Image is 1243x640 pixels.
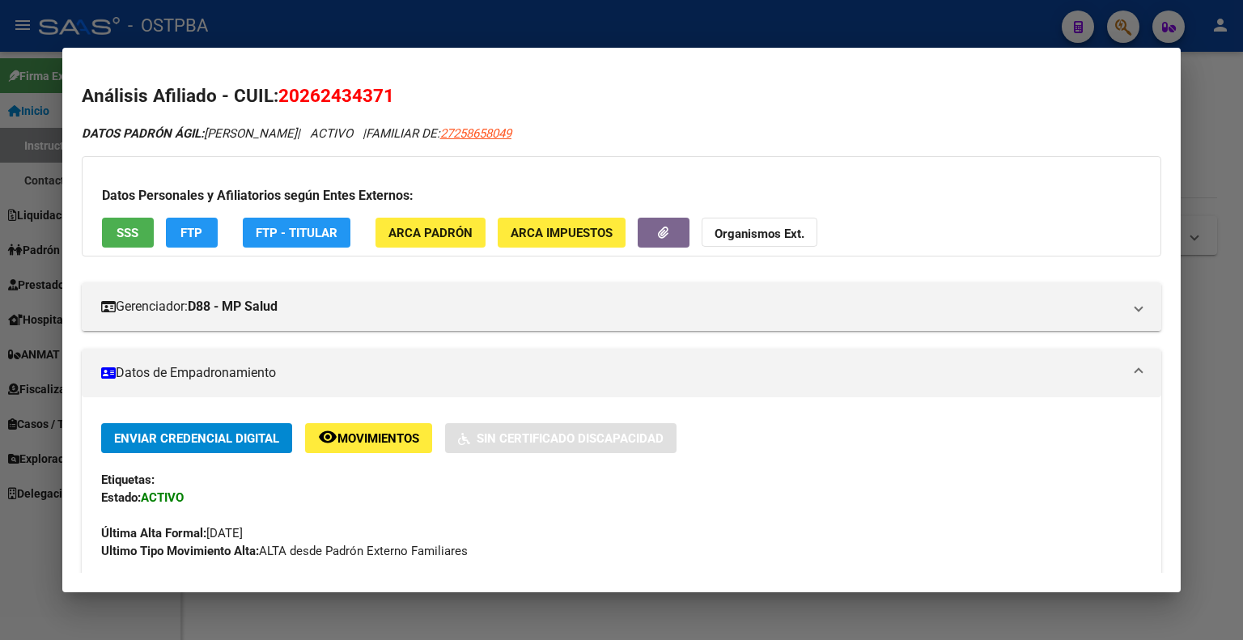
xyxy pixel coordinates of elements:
[166,218,218,248] button: FTP
[114,431,279,446] span: Enviar Credencial Digital
[101,297,1122,316] mat-panel-title: Gerenciador:
[101,544,468,558] span: ALTA desde Padrón Externo Familiares
[388,226,473,240] span: ARCA Padrón
[101,363,1122,383] mat-panel-title: Datos de Empadronamiento
[82,349,1161,397] mat-expansion-panel-header: Datos de Empadronamiento
[305,423,432,453] button: Movimientos
[278,85,394,106] span: 20262434371
[440,126,511,141] span: 27258658049
[337,431,419,446] span: Movimientos
[256,226,337,240] span: FTP - Titular
[82,282,1161,331] mat-expansion-panel-header: Gerenciador:D88 - MP Salud
[101,526,206,540] strong: Última Alta Formal:
[101,423,292,453] button: Enviar Credencial Digital
[375,218,486,248] button: ARCA Padrón
[101,544,259,558] strong: Ultimo Tipo Movimiento Alta:
[243,218,350,248] button: FTP - Titular
[102,186,1141,206] h3: Datos Personales y Afiliatorios según Entes Externos:
[101,473,155,487] strong: Etiquetas:
[477,431,664,446] span: Sin Certificado Discapacidad
[498,218,626,248] button: ARCA Impuestos
[511,226,613,240] span: ARCA Impuestos
[702,218,817,248] button: Organismos Ext.
[82,83,1161,110] h2: Análisis Afiliado - CUIL:
[82,126,511,141] i: | ACTIVO |
[715,227,804,241] strong: Organismos Ext.
[101,526,243,540] span: [DATE]
[82,126,204,141] strong: DATOS PADRÓN ÁGIL:
[318,427,337,447] mat-icon: remove_red_eye
[102,218,154,248] button: SSS
[101,490,141,505] strong: Estado:
[188,297,278,316] strong: D88 - MP Salud
[1188,585,1227,624] iframe: Intercom live chat
[141,490,184,505] strong: ACTIVO
[180,226,202,240] span: FTP
[117,226,138,240] span: SSS
[445,423,677,453] button: Sin Certificado Discapacidad
[82,126,297,141] span: [PERSON_NAME]
[366,126,511,141] span: FAMILIAR DE:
